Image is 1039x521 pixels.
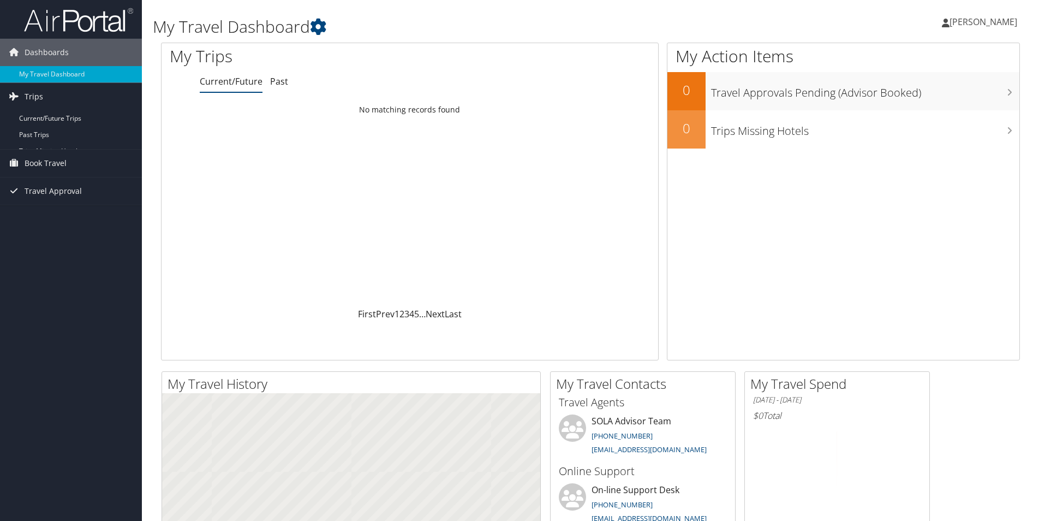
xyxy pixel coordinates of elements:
a: 3 [404,308,409,320]
span: Trips [25,83,43,110]
h1: My Travel Dashboard [153,15,736,38]
h2: My Travel Spend [750,375,929,393]
a: Prev [376,308,395,320]
h3: Travel Agents [559,395,727,410]
a: 1 [395,308,399,320]
h3: Travel Approvals Pending (Advisor Booked) [711,80,1019,100]
span: [PERSON_NAME] [950,16,1017,28]
span: Travel Approval [25,177,82,205]
a: [EMAIL_ADDRESS][DOMAIN_NAME] [592,445,707,454]
a: Current/Future [200,75,262,87]
a: 2 [399,308,404,320]
a: Next [426,308,445,320]
h6: Total [753,410,921,422]
h2: My Travel Contacts [556,375,735,393]
a: Last [445,308,462,320]
a: 5 [414,308,419,320]
h1: My Trips [170,45,443,68]
a: 0Travel Approvals Pending (Advisor Booked) [667,72,1019,110]
h6: [DATE] - [DATE] [753,395,921,405]
li: SOLA Advisor Team [553,415,732,459]
span: Book Travel [25,150,67,177]
h2: 0 [667,119,706,138]
a: Past [270,75,288,87]
h2: My Travel History [168,375,540,393]
a: First [358,308,376,320]
td: No matching records found [162,100,658,120]
span: … [419,308,426,320]
h3: Online Support [559,464,727,479]
a: 4 [409,308,414,320]
a: [PERSON_NAME] [942,5,1028,38]
h1: My Action Items [667,45,1019,68]
span: $0 [753,410,763,422]
h3: Trips Missing Hotels [711,118,1019,139]
h2: 0 [667,81,706,99]
a: [PHONE_NUMBER] [592,431,653,441]
a: 0Trips Missing Hotels [667,110,1019,149]
span: Dashboards [25,39,69,66]
a: [PHONE_NUMBER] [592,500,653,510]
img: airportal-logo.png [24,7,133,33]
